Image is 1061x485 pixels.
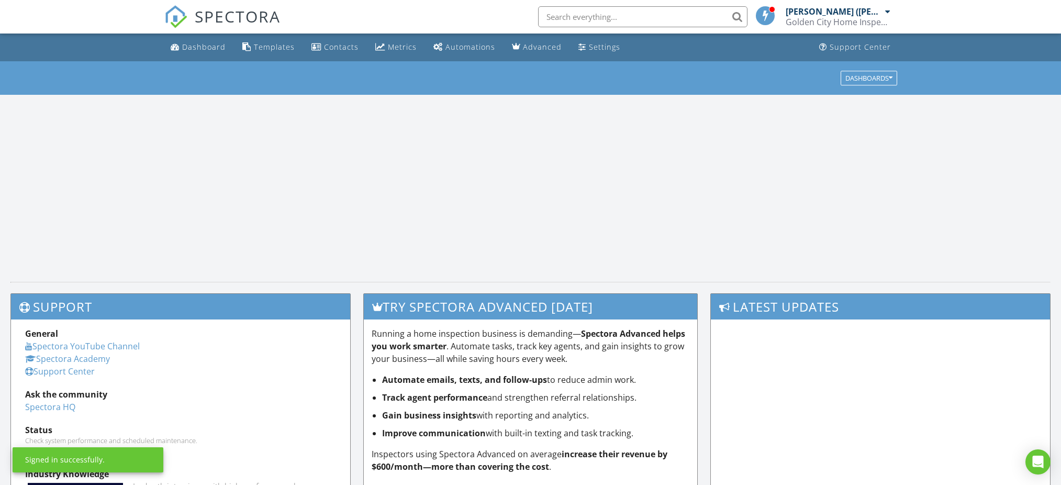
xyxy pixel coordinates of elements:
a: SPECTORA [164,14,281,36]
a: Metrics [371,38,421,57]
strong: Improve communication [382,427,486,439]
div: Ask the community [25,388,336,401]
div: Advanced [523,42,562,52]
a: Dashboard [166,38,230,57]
a: [URL][DOMAIN_NAME] [25,445,112,457]
div: Golden City Home Inspections LLC / Regal Home Inspections LLC [786,17,890,27]
img: The Best Home Inspection Software - Spectora [164,5,187,28]
input: Search everything... [538,6,747,27]
a: Support Center [815,38,895,57]
a: Contacts [307,38,363,57]
div: Industry Knowledge [25,468,336,480]
div: Dashboard [182,42,226,52]
a: Spectora HQ [25,401,75,413]
button: Dashboards [841,71,897,85]
div: Check system performance and scheduled maintenance. [25,436,336,445]
li: with built-in texting and task tracking. [382,427,689,439]
li: with reporting and analytics. [382,409,689,422]
a: Spectora YouTube Channel [25,340,140,352]
div: [PERSON_NAME] ([PERSON_NAME]) [PERSON_NAME] [786,6,883,17]
li: to reduce admin work. [382,373,689,386]
a: Spectora Academy [25,353,110,365]
strong: increase their revenue by $600/month—more than covering the cost [372,448,667,472]
a: Automations (Basic) [429,38,499,57]
strong: General [25,328,58,339]
strong: Automate emails, texts, and follow-ups [382,374,547,385]
div: Templates [254,42,295,52]
span: SPECTORA [195,5,281,27]
a: Advanced [508,38,566,57]
div: Metrics [388,42,417,52]
li: and strengthen referral relationships. [382,391,689,404]
strong: Spectora Advanced helps you work smarter [372,328,685,352]
p: Inspectors using Spectora Advanced on average . [372,448,689,473]
div: Signed in successfully. [25,455,105,465]
div: Automations [445,42,495,52]
a: Settings [574,38,624,57]
div: Open Intercom Messenger [1025,449,1051,475]
a: Templates [238,38,299,57]
p: Running a home inspection business is demanding— . Automate tasks, track key agents, and gain ins... [372,327,689,365]
h3: Latest Updates [711,294,1050,319]
div: Dashboards [845,74,892,82]
a: Support Center [25,366,95,377]
strong: Gain business insights [382,410,476,421]
div: Support Center [830,42,891,52]
h3: Support [11,294,350,319]
div: Status [25,424,336,436]
div: Contacts [324,42,359,52]
div: Settings [589,42,620,52]
h3: Try spectora advanced [DATE] [364,294,697,319]
strong: Track agent performance [382,392,487,403]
